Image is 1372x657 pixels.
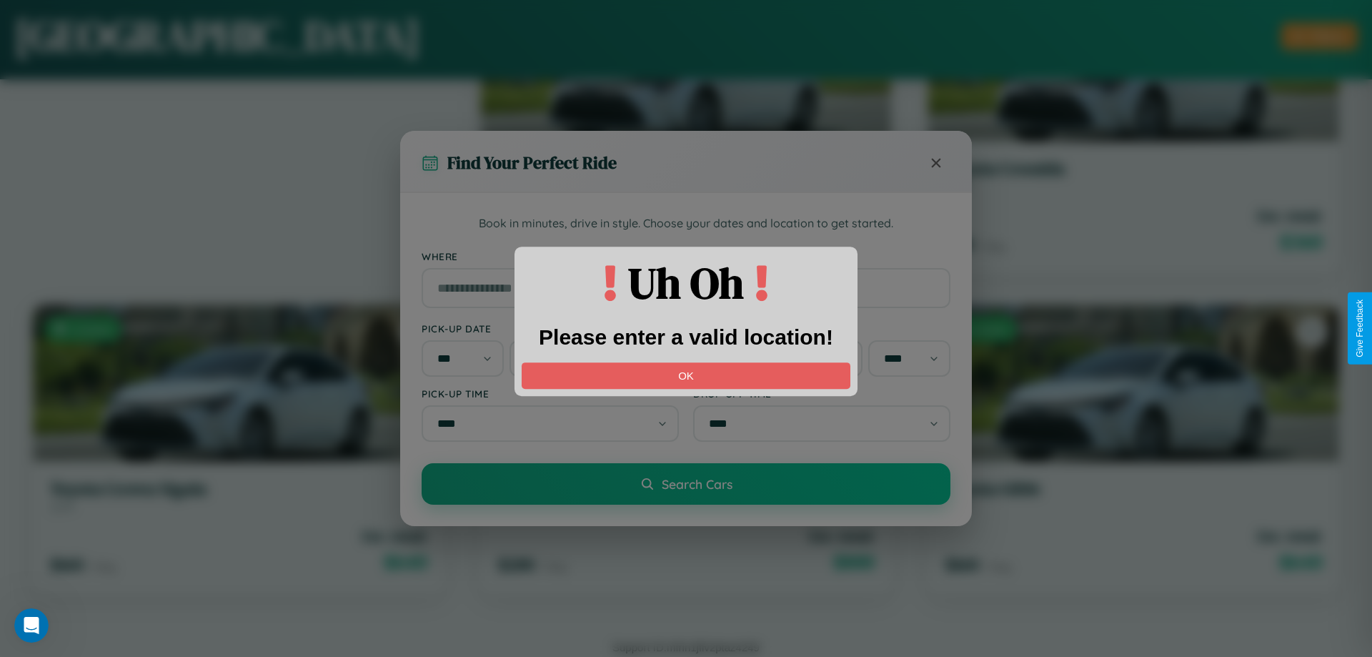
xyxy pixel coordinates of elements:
label: Pick-up Date [422,322,679,335]
p: Book in minutes, drive in style. Choose your dates and location to get started. [422,214,950,233]
label: Where [422,250,950,262]
label: Drop-off Date [693,322,950,335]
label: Drop-off Time [693,387,950,400]
label: Pick-up Time [422,387,679,400]
span: Search Cars [662,476,732,492]
h3: Find Your Perfect Ride [447,151,617,174]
